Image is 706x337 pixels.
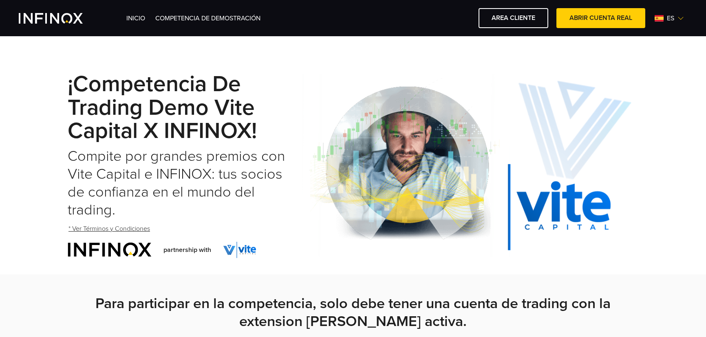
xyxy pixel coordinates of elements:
a: AREA CLIENTE [479,8,548,28]
span: es [664,13,677,23]
a: ABRIR CUENTA REAL [556,8,645,28]
span: partnership with [163,245,211,255]
a: Competencia de Demostración [155,14,260,22]
a: * Ver Términos y Condiciones [68,219,151,239]
strong: Para participar en la competencia, solo debe tener una cuenta de trading con la extension [PERSON... [95,295,611,330]
strong: ¡Competencia de Trading Demo Vite Capital x INFINOX! [68,71,257,145]
a: INFINOX Vite [19,13,102,24]
h2: Compite por grandes premios con Vite Capital e INFINOX: tus socios de confianza en el mundo del t... [68,147,302,219]
a: INICIO [126,14,145,22]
